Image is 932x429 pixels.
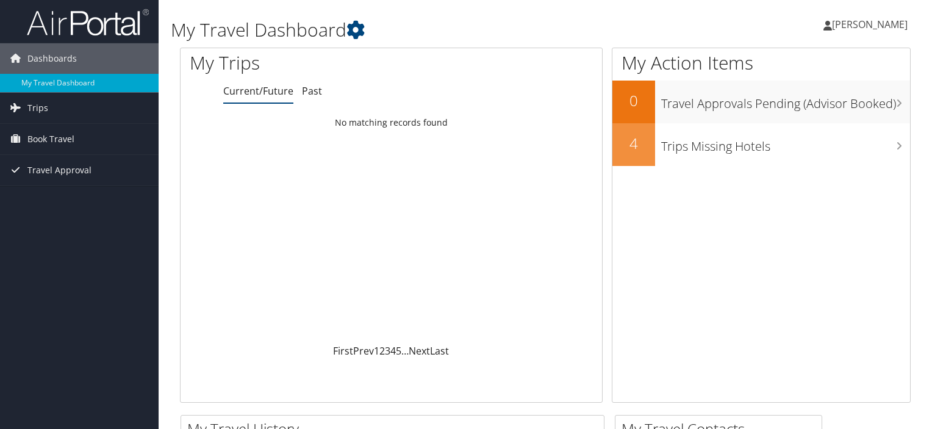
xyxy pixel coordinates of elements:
a: Past [302,84,322,98]
a: Next [409,344,430,358]
a: 3 [385,344,390,358]
img: airportal-logo.png [27,8,149,37]
a: 5 [396,344,401,358]
h1: My Trips [190,50,417,76]
h2: 0 [612,90,655,111]
span: Travel Approval [27,155,91,186]
span: … [401,344,409,358]
a: [PERSON_NAME] [823,6,920,43]
a: 1 [374,344,379,358]
h3: Trips Missing Hotels [661,132,910,155]
span: Trips [27,93,48,123]
td: No matching records found [181,112,602,134]
a: Prev [353,344,374,358]
a: 4Trips Missing Hotels [612,123,910,166]
h1: My Action Items [612,50,910,76]
h2: 4 [612,133,655,154]
a: 0Travel Approvals Pending (Advisor Booked) [612,81,910,123]
span: Book Travel [27,124,74,154]
h3: Travel Approvals Pending (Advisor Booked) [661,89,910,112]
a: 4 [390,344,396,358]
a: 2 [379,344,385,358]
a: First [333,344,353,358]
a: Current/Future [223,84,293,98]
span: Dashboards [27,43,77,74]
span: [PERSON_NAME] [832,18,908,31]
a: Last [430,344,449,358]
h1: My Travel Dashboard [171,17,670,43]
